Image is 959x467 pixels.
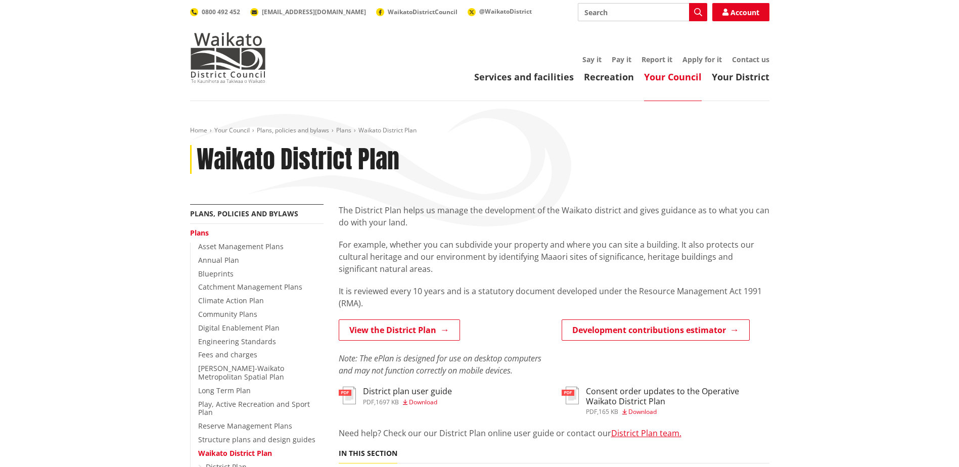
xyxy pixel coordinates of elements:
[339,387,356,404] img: document-pdf.svg
[376,8,458,16] a: WaikatoDistrictCouncil
[712,71,769,83] a: Your District
[388,8,458,16] span: WaikatoDistrictCouncil
[198,269,234,278] a: Blueprints
[339,239,769,275] p: For example, whether you can subdivide your property and where you can site a building. It also p...
[198,282,302,292] a: Catchment Management Plans
[562,387,579,404] img: document-pdf.svg
[468,7,532,16] a: @WaikatoDistrict
[358,126,417,134] span: Waikato District Plan
[562,387,769,414] a: Consent order updates to the Operative Waikato District Plan pdf,165 KB Download
[190,209,298,218] a: Plans, policies and bylaws
[578,3,707,21] input: Search input
[612,55,631,64] a: Pay it
[339,427,769,439] p: Need help? Check our our District Plan online user guide or contact our
[198,399,310,417] a: Play, Active Recreation and Sport Plan
[628,407,657,416] span: Download
[582,55,602,64] a: Say it
[586,409,769,415] div: ,
[339,319,460,341] a: View the District Plan
[190,126,769,135] nav: breadcrumb
[198,309,257,319] a: Community Plans
[339,285,769,309] p: It is reviewed every 10 years and is a statutory document developed under the Resource Management...
[562,319,750,341] a: Development contributions estimator
[198,296,264,305] a: Climate Action Plan
[190,228,209,238] a: Plans
[586,387,769,406] h3: Consent order updates to the Operative Waikato District Plan
[198,421,292,431] a: Reserve Management Plans
[262,8,366,16] span: [EMAIL_ADDRESS][DOMAIN_NAME]
[257,126,329,134] a: Plans, policies and bylaws
[712,3,769,21] a: Account
[198,323,280,333] a: Digital Enablement Plan
[339,353,541,376] em: Note: The ePlan is designed for use on desktop computers and may not function correctly on mobile...
[250,8,366,16] a: [EMAIL_ADDRESS][DOMAIN_NAME]
[339,204,769,228] p: The District Plan helps us manage the development of the Waikato district and gives guidance as t...
[363,399,452,405] div: ,
[198,386,251,395] a: Long Term Plan
[363,398,374,406] span: pdf
[376,398,399,406] span: 1697 KB
[584,71,634,83] a: Recreation
[611,428,681,439] a: District Plan team.
[190,32,266,83] img: Waikato District Council - Te Kaunihera aa Takiwaa o Waikato
[336,126,351,134] a: Plans
[214,126,250,134] a: Your Council
[599,407,618,416] span: 165 KB
[479,7,532,16] span: @WaikatoDistrict
[197,145,399,174] h1: Waikato District Plan
[339,449,397,458] h5: In this section
[409,398,437,406] span: Download
[474,71,574,83] a: Services and facilities
[198,350,257,359] a: Fees and charges
[339,387,452,405] a: District plan user guide pdf,1697 KB Download
[642,55,672,64] a: Report it
[198,363,284,382] a: [PERSON_NAME]-Waikato Metropolitan Spatial Plan
[586,407,597,416] span: pdf
[198,448,272,458] a: Waikato District Plan
[190,8,240,16] a: 0800 492 452
[190,126,207,134] a: Home
[682,55,722,64] a: Apply for it
[202,8,240,16] span: 0800 492 452
[198,337,276,346] a: Engineering Standards
[644,71,702,83] a: Your Council
[732,55,769,64] a: Contact us
[198,242,284,251] a: Asset Management Plans
[198,435,315,444] a: Structure plans and design guides
[363,387,452,396] h3: District plan user guide
[198,255,239,265] a: Annual Plan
